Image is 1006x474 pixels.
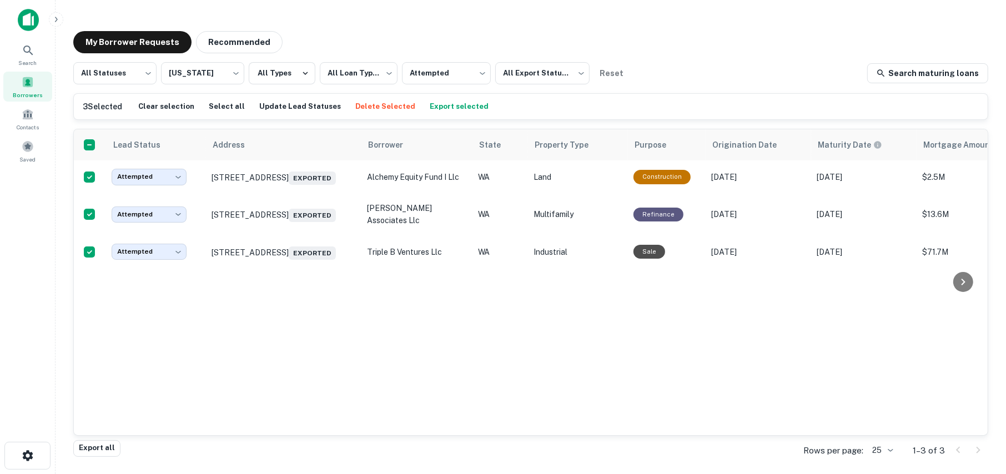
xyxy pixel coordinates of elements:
[427,98,491,115] button: Export selected
[818,139,871,151] h6: Maturity Date
[594,62,630,84] button: Reset
[478,171,522,183] p: WA
[711,171,806,183] p: [DATE]
[73,440,120,457] button: Export all
[818,139,897,151] span: Maturity dates displayed may be estimated. Please contact the lender for the most accurate maturi...
[3,72,52,102] a: Borrowers
[495,59,590,88] div: All Export Statuses
[868,442,895,458] div: 25
[18,9,39,31] img: capitalize-icon.png
[106,129,206,160] th: Lead Status
[113,138,175,152] span: Lead Status
[368,138,418,152] span: Borrower
[534,208,622,220] p: Multifamily
[818,139,882,151] div: Maturity dates displayed may be estimated. Please contact the lender for the most accurate maturi...
[628,129,706,160] th: Purpose
[256,98,344,115] button: Update Lead Statuses
[528,129,628,160] th: Property Type
[635,138,681,152] span: Purpose
[249,62,315,84] button: All Types
[633,170,691,184] div: This loan purpose was for construction
[289,246,336,260] span: Exported
[3,136,52,166] a: Saved
[367,202,467,226] p: [PERSON_NAME] associates llc
[817,246,911,258] p: [DATE]
[402,59,491,88] div: Attempted
[633,245,665,259] div: Sale
[711,208,806,220] p: [DATE]
[534,246,622,258] p: Industrial
[112,244,187,260] div: Attempted
[3,104,52,134] a: Contacts
[206,98,248,115] button: Select all
[633,208,683,221] div: This loan purpose was for refinancing
[353,98,418,115] button: Delete Selected
[367,171,467,183] p: alchemy equity fund i llc
[73,59,157,88] div: All Statuses
[534,171,622,183] p: Land
[478,208,522,220] p: WA
[711,246,806,258] p: [DATE]
[83,100,122,113] h6: 3 Selected
[367,246,467,258] p: triple b ventures llc
[320,59,398,88] div: All Loan Types
[13,90,43,99] span: Borrowers
[867,63,988,83] a: Search maturing loans
[212,244,356,260] p: [STREET_ADDRESS]
[913,444,945,457] p: 1–3 of 3
[161,59,244,88] div: [US_STATE]
[213,138,259,152] span: Address
[112,206,187,223] div: Attempted
[706,129,811,160] th: Origination Date
[817,171,911,183] p: [DATE]
[19,58,37,67] span: Search
[73,31,192,53] button: My Borrower Requests
[535,138,603,152] span: Property Type
[817,208,911,220] p: [DATE]
[361,129,472,160] th: Borrower
[135,98,197,115] button: Clear selection
[472,129,528,160] th: State
[712,138,791,152] span: Origination Date
[811,129,917,160] th: Maturity dates displayed may be estimated. Please contact the lender for the most accurate maturi...
[478,246,522,258] p: WA
[289,209,336,222] span: Exported
[17,123,39,132] span: Contacts
[3,39,52,69] a: Search
[206,129,361,160] th: Address
[212,169,356,185] p: [STREET_ADDRESS]
[20,155,36,164] span: Saved
[212,206,356,222] p: [STREET_ADDRESS]
[479,138,515,152] span: State
[289,172,336,185] span: Exported
[112,169,187,185] div: Attempted
[803,444,863,457] p: Rows per page:
[196,31,283,53] button: Recommended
